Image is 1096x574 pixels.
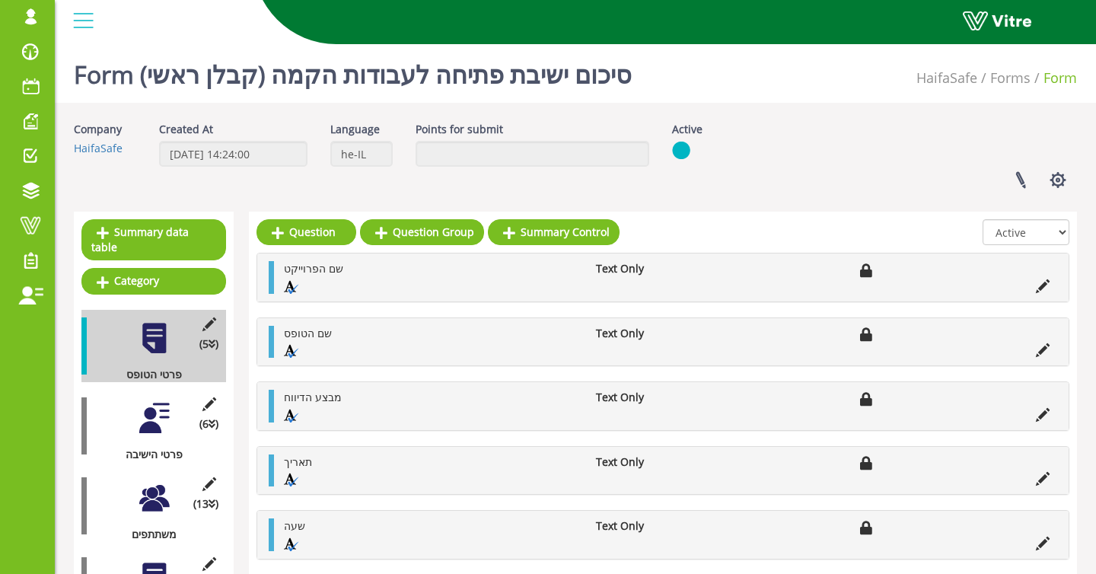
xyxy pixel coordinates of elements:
[588,326,706,341] li: Text Only
[672,141,690,160] img: yes
[74,122,122,137] label: Company
[588,518,706,534] li: Text Only
[588,390,706,405] li: Text Only
[193,496,218,512] span: (13 )
[74,141,123,155] a: HaifaSafe
[588,454,706,470] li: Text Only
[81,367,215,382] div: פרטי הטופס
[916,69,977,87] a: HaifaSafe
[81,268,226,294] a: Category
[360,219,484,245] a: Question Group
[284,454,312,469] span: תאריך
[284,518,305,533] span: שעה
[199,416,218,432] span: (6 )
[81,527,215,542] div: משתתפים
[1031,69,1077,88] li: Form
[74,38,632,103] h1: Form סיכום ישיבת פתיחה לעבודות הקמה (קבלן ראשי)
[284,326,332,340] span: שם הטופס
[256,219,356,245] a: Question
[199,336,218,352] span: (5 )
[330,122,380,137] label: Language
[81,447,215,462] div: פרטי הישיבה
[488,219,620,245] a: Summary Control
[672,122,703,137] label: Active
[284,261,343,276] span: שם הפרוייקט
[416,122,503,137] label: Points for submit
[588,261,706,276] li: Text Only
[990,69,1031,87] a: Forms
[81,219,226,260] a: Summary data table
[284,390,342,404] span: מבצע הדיווח
[159,122,213,137] label: Created At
